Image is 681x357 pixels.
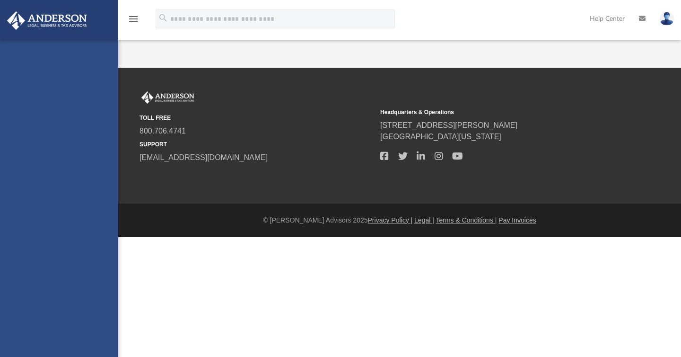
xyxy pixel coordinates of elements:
i: search [158,13,168,23]
small: SUPPORT [140,140,374,149]
a: Privacy Policy | [368,216,413,224]
a: [STREET_ADDRESS][PERSON_NAME] [380,121,517,129]
a: Legal | [414,216,434,224]
a: [GEOGRAPHIC_DATA][US_STATE] [380,133,501,141]
a: [EMAIL_ADDRESS][DOMAIN_NAME] [140,153,268,161]
a: menu [128,18,139,25]
a: Pay Invoices [498,216,536,224]
a: 800.706.4741 [140,127,186,135]
img: User Pic [660,12,674,26]
img: Anderson Advisors Platinum Portal [140,91,196,104]
small: Headquarters & Operations [380,108,614,116]
img: Anderson Advisors Platinum Portal [4,11,90,30]
div: © [PERSON_NAME] Advisors 2025 [118,215,681,225]
small: TOLL FREE [140,114,374,122]
a: Terms & Conditions | [436,216,497,224]
i: menu [128,13,139,25]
